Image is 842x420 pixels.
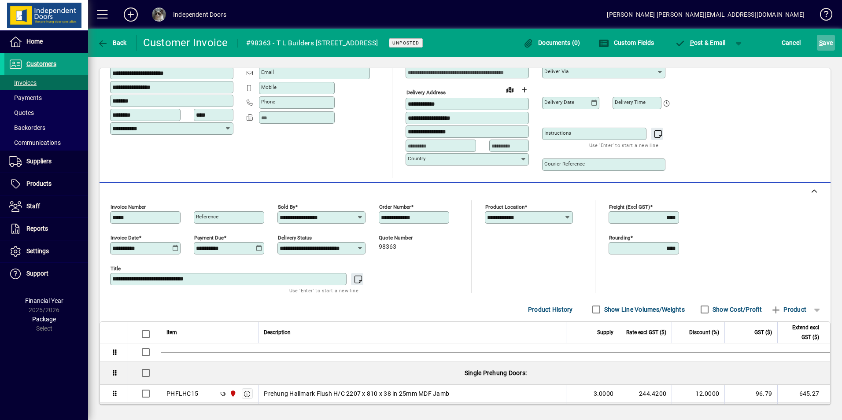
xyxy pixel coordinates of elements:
[264,328,291,337] span: Description
[111,235,139,241] mat-label: Invoice date
[161,361,830,384] div: Single Prehung Doors:
[26,60,56,67] span: Customers
[9,109,34,116] span: Quotes
[166,389,198,398] div: PHFLHC15
[9,139,61,146] span: Communications
[602,305,685,314] label: Show Line Volumes/Weights
[166,328,177,337] span: Item
[408,155,425,162] mat-label: Country
[626,328,666,337] span: Rate excl GST ($)
[32,316,56,323] span: Package
[278,204,295,210] mat-label: Sold by
[524,302,576,317] button: Product History
[4,75,88,90] a: Invoices
[4,218,88,240] a: Reports
[264,389,449,398] span: Prehung Hallmark Flush H/C 2207 x 810 x 38 in 25mm MDF Jamb
[670,35,730,51] button: Post & Email
[783,323,819,342] span: Extend excl GST ($)
[26,203,40,210] span: Staff
[9,124,45,131] span: Backorders
[672,385,724,403] td: 12.0000
[145,7,173,22] button: Profile
[111,265,121,272] mat-label: Title
[117,7,145,22] button: Add
[261,84,277,90] mat-label: Mobile
[690,39,694,46] span: P
[597,328,613,337] span: Supply
[26,158,52,165] span: Suppliers
[817,35,835,51] button: Save
[26,38,43,45] span: Home
[143,36,228,50] div: Customer Invoice
[503,82,517,96] a: View on map
[196,214,218,220] mat-label: Reference
[609,235,630,241] mat-label: Rounding
[517,83,531,97] button: Choose address
[819,39,823,46] span: S
[754,328,772,337] span: GST ($)
[9,79,37,86] span: Invoices
[227,389,237,398] span: Christchurch
[4,195,88,217] a: Staff
[97,39,127,46] span: Back
[544,161,585,167] mat-label: Courier Reference
[261,99,275,105] mat-label: Phone
[607,7,805,22] div: [PERSON_NAME] [PERSON_NAME][EMAIL_ADDRESS][DOMAIN_NAME]
[4,90,88,105] a: Payments
[26,225,48,232] span: Reports
[4,173,88,195] a: Products
[289,285,358,295] mat-hint: Use 'Enter' to start a new line
[261,69,274,75] mat-label: Email
[819,36,833,50] span: ave
[111,204,146,210] mat-label: Invoice number
[26,270,48,277] span: Support
[173,7,226,22] div: Independent Doors
[25,297,63,304] span: Financial Year
[528,302,573,317] span: Product History
[246,36,378,50] div: #98363 - T L Builders [STREET_ADDRESS]
[689,328,719,337] span: Discount (%)
[88,35,137,51] app-page-header-button: Back
[609,204,650,210] mat-label: Freight (excl GST)
[779,35,803,51] button: Cancel
[777,385,830,403] td: 645.27
[624,389,666,398] div: 244.4200
[589,140,658,150] mat-hint: Use 'Enter' to start a new line
[766,302,811,317] button: Product
[392,40,419,46] span: Unposted
[594,389,614,398] span: 3.0000
[4,135,88,150] a: Communications
[544,99,574,105] mat-label: Delivery date
[379,243,396,251] span: 98363
[4,105,88,120] a: Quotes
[26,180,52,187] span: Products
[4,240,88,262] a: Settings
[379,204,411,210] mat-label: Order number
[26,247,49,254] span: Settings
[615,99,646,105] mat-label: Delivery time
[675,39,726,46] span: ost & Email
[485,204,524,210] mat-label: Product location
[95,35,129,51] button: Back
[9,94,42,101] span: Payments
[771,302,806,317] span: Product
[278,235,312,241] mat-label: Delivery status
[782,36,801,50] span: Cancel
[194,235,224,241] mat-label: Payment due
[379,235,432,241] span: Quote number
[596,35,656,51] button: Custom Fields
[4,31,88,53] a: Home
[544,68,569,74] mat-label: Deliver via
[724,385,777,403] td: 96.79
[4,263,88,285] a: Support
[813,2,831,30] a: Knowledge Base
[4,151,88,173] a: Suppliers
[598,39,654,46] span: Custom Fields
[711,305,762,314] label: Show Cost/Profit
[523,39,580,46] span: Documents (0)
[4,120,88,135] a: Backorders
[544,130,571,136] mat-label: Instructions
[521,35,583,51] button: Documents (0)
